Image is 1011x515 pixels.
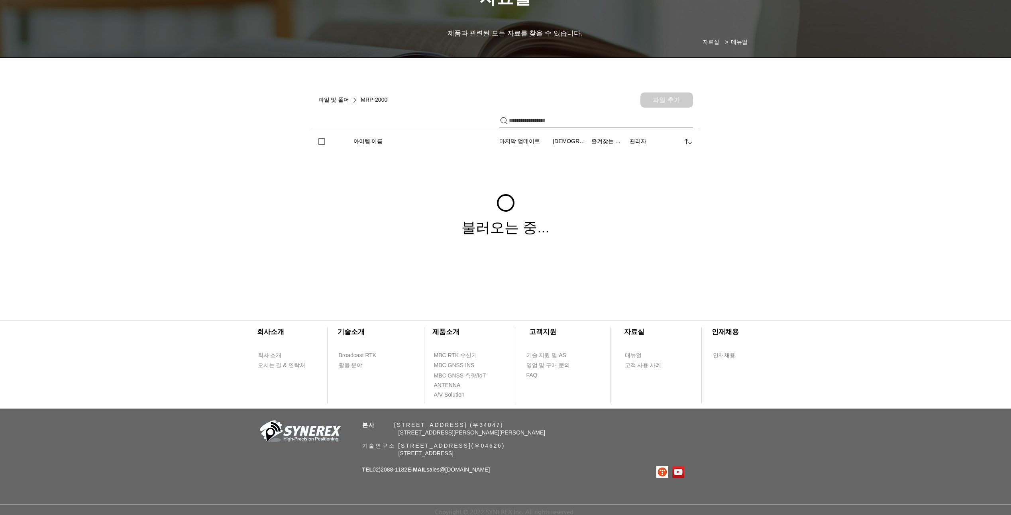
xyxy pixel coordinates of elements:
[432,328,459,336] span: ​제품소개
[338,360,384,370] a: 활용 분야
[258,352,282,360] span: 회사 소개
[434,352,477,360] span: MBC RTK 수신기
[712,328,739,336] span: ​인재채용
[362,422,504,428] span: ​ [STREET_ADDRESS] (우34047)
[434,362,475,370] span: MBC GNSS INS
[713,350,750,360] a: 인재채용
[526,362,570,370] span: 영업 및 구매 문의
[362,442,505,449] span: 기술연구소 [STREET_ADDRESS](우04626)
[864,264,1011,515] iframe: Wix Chat
[526,370,572,380] a: FAQ
[318,96,349,104] span: 파일 및 폴더
[257,360,311,370] a: 오시는 길 & 연락처
[656,466,684,478] ul: SNS 모음
[461,219,549,236] span: 불러오는 중...
[310,84,701,303] div: 파일 공유
[434,360,483,370] a: MBC GNSS INS
[258,362,305,370] span: 오시는 길 & 연락처
[257,350,303,360] a: 회사 소개
[338,328,365,336] span: ​기술소개
[255,419,343,445] img: 회사_로고-removebg-preview.png
[526,372,538,379] span: FAQ
[435,508,573,515] span: Copyright © 2022 SYNEREX Inc. All rights reserved
[624,360,670,370] a: 고객 사용 사례
[625,352,642,360] span: 매뉴얼
[434,371,503,381] a: MBC GNSS 측량/IoT
[339,352,377,360] span: Broadcast RTK
[407,466,426,473] span: E-MAIL
[362,466,373,473] span: TEL
[713,352,735,360] span: 인재채용
[399,429,546,436] span: [STREET_ADDRESS][PERSON_NAME][PERSON_NAME]
[624,350,670,360] a: 매뉴얼
[624,328,644,336] span: ​자료실
[434,380,479,390] a: ANTENNA
[640,92,693,108] button: 파일 추가
[338,350,384,360] a: Broadcast RTK
[526,360,572,370] a: 영업 및 구매 문의
[653,96,680,104] span: 파일 추가
[434,391,465,399] span: A/V Solution
[526,352,566,360] span: 기술 지원 및 AS
[440,466,490,473] a: @[DOMAIN_NAME]
[361,96,387,104] span: MRP-2000
[434,390,479,400] a: A/V Solution
[339,362,363,370] span: 활용 분야
[434,381,461,389] span: ANTENNA
[625,362,662,370] span: 고객 사용 사례
[656,466,668,478] img: 티스토리로고
[434,372,486,380] span: MBC GNSS 측량/IoT
[362,466,490,473] span: 02)2088-1182 sales
[362,422,376,428] span: 본사
[434,350,493,360] a: MBC RTK 수신기
[526,350,586,360] a: 기술 지원 및 AS
[529,328,556,336] span: ​고객지원
[257,328,284,336] span: ​회사소개
[672,466,684,478] img: 유튜브 사회 아이콘
[399,450,453,456] span: [STREET_ADDRESS]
